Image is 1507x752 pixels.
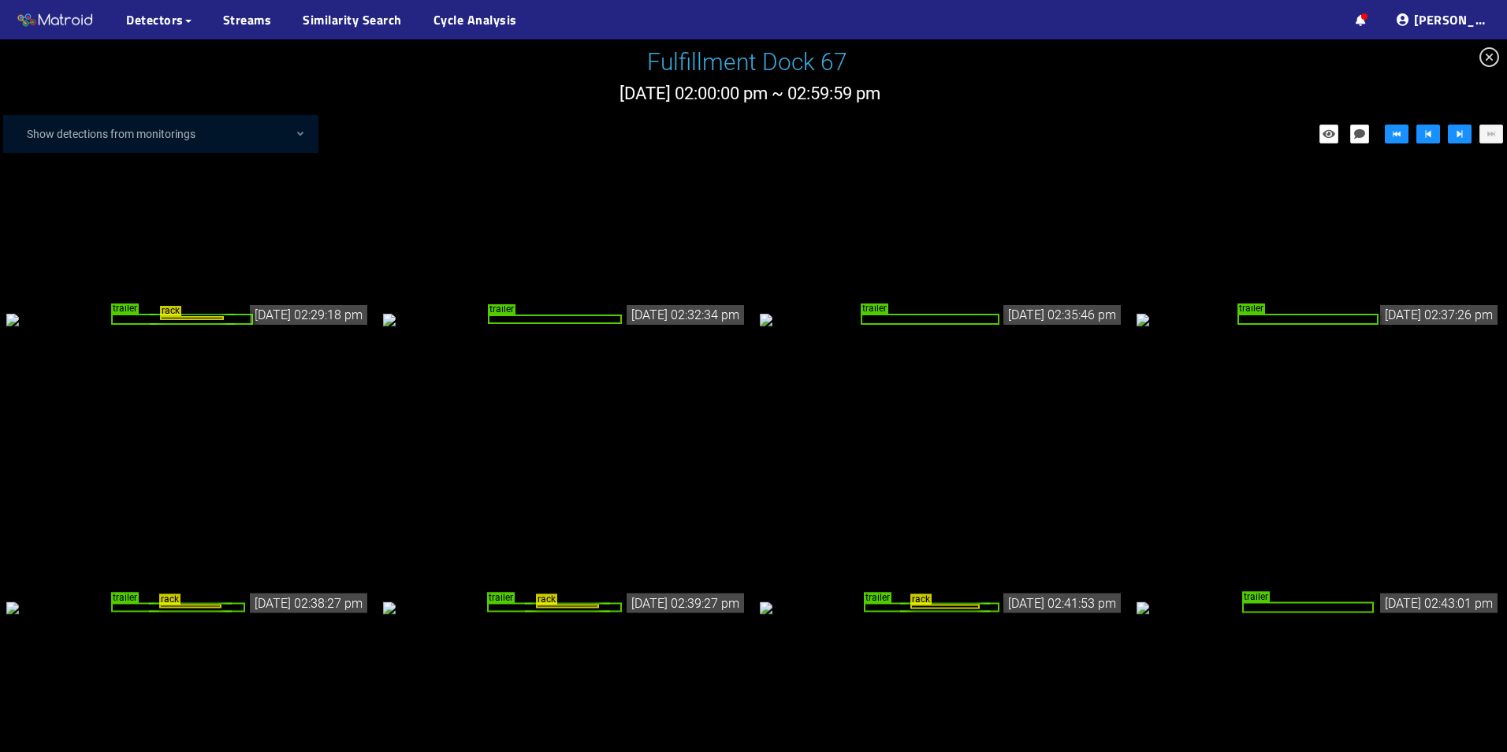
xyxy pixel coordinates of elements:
[627,305,744,325] div: [DATE] 02:32:34 pm
[303,10,402,29] a: Similarity Search
[1237,303,1265,315] span: trailer
[126,10,184,29] span: Detectors
[1479,125,1503,143] button: fast-forward
[1380,305,1498,325] div: [DATE] 02:37:26 pm
[861,303,888,315] span: trailer
[250,305,367,325] div: [DATE] 02:29:18 pm
[1416,125,1440,143] button: step-backward
[433,10,517,29] a: Cycle Analysis
[1003,593,1121,612] div: [DATE] 02:41:53 pm
[1454,128,1465,141] span: step-forward
[1423,128,1434,141] span: step-backward
[1380,593,1498,612] div: [DATE] 02:43:01 pm
[1448,125,1472,143] button: step-forward
[250,593,367,612] div: [DATE] 02:38:27 pm
[19,118,318,150] div: Show detections from monitorings
[487,592,515,603] span: trailer
[1242,592,1270,603] span: trailer
[1003,305,1121,325] div: [DATE] 02:35:46 pm
[864,592,891,603] span: trailer
[536,594,557,605] span: rack
[16,9,95,32] img: Matroid logo
[1385,125,1408,143] button: fast-backward
[488,304,515,315] span: trailer
[223,10,272,29] a: Streams
[627,593,744,612] div: [DATE] 02:39:27 pm
[910,594,932,605] span: rack
[1391,128,1402,141] span: fast-backward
